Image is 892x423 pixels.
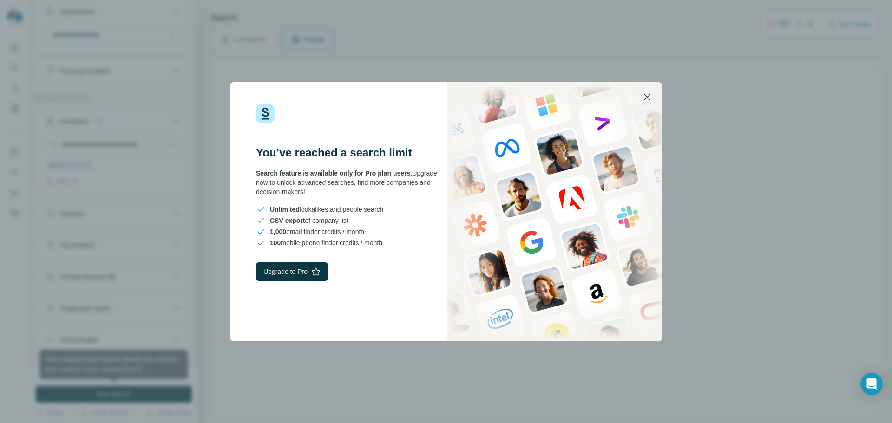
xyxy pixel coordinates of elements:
button: Upgrade to Pro [256,262,328,281]
span: mobile phone finder credits / month [270,238,382,247]
h3: You’ve reached a search limit [256,145,446,160]
img: Surfe Logo [256,104,275,123]
div: Open Intercom Messenger [860,373,883,395]
img: Surfe Stock Photo - showing people and technologies [447,82,662,341]
span: 100 [270,239,281,247]
span: CSV export [270,217,305,224]
div: Upgrade now to unlock advanced searches, find more companies and decision-makers! [256,169,446,196]
span: of company list [270,216,348,225]
span: Search feature is available only for Pro plan users. [256,169,412,177]
span: email finder credits / month [270,227,364,236]
span: 1,000 [270,228,286,235]
span: Unlimited [270,206,300,213]
span: lookalikes and people search [270,205,383,214]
